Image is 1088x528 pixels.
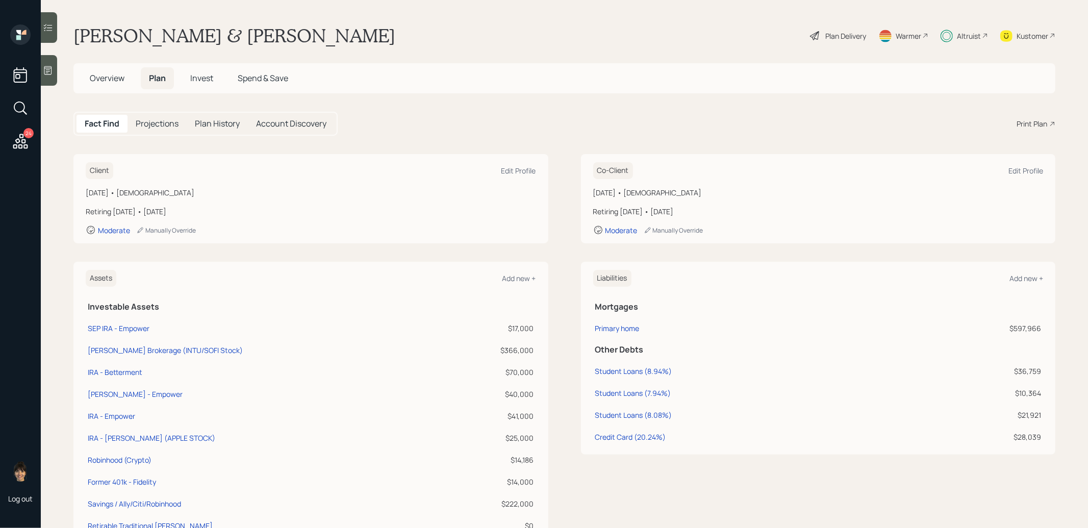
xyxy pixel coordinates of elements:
div: Credit Card (20.24%) [595,432,666,442]
div: Kustomer [1017,31,1048,41]
span: Invest [190,72,213,84]
div: $10,364 [907,388,1041,398]
div: IRA - Empower [88,411,135,421]
h1: [PERSON_NAME] & [PERSON_NAME] [73,24,395,47]
div: $14,186 [446,455,534,465]
div: $597,966 [907,323,1041,334]
div: Savings / Ally/Citi/Robinhood [88,498,181,509]
div: Student Loans (7.94%) [595,388,671,398]
h6: Assets [86,270,116,287]
div: Warmer [896,31,921,41]
div: Log out [8,494,33,504]
div: [PERSON_NAME] Brokerage (INTU/SOFI Stock) [88,345,243,356]
div: [DATE] • [DEMOGRAPHIC_DATA] [86,187,536,198]
div: Moderate [98,225,130,235]
div: $70,000 [446,367,534,378]
div: $36,759 [907,366,1041,376]
span: Overview [90,72,124,84]
div: Retiring [DATE] • [DATE] [86,206,536,217]
img: treva-nostdahl-headshot.png [10,461,31,482]
div: $40,000 [446,389,534,399]
span: Plan [149,72,166,84]
div: Student Loans (8.94%) [595,366,672,376]
div: Add new + [1009,273,1043,283]
span: Spend & Save [238,72,288,84]
h6: Liabilities [593,270,631,287]
div: [DATE] • [DEMOGRAPHIC_DATA] [593,187,1044,198]
div: Moderate [605,225,638,235]
div: $17,000 [446,323,534,334]
div: 24 [23,128,34,138]
h5: Plan History [195,119,240,129]
div: $25,000 [446,433,534,443]
div: Robinhood (Crypto) [88,455,151,465]
div: Former 401k - Fidelity [88,476,156,487]
div: Edit Profile [1008,166,1043,175]
div: $28,039 [907,432,1041,442]
div: $366,000 [446,345,534,356]
div: $21,921 [907,410,1041,420]
h5: Fact Find [85,119,119,129]
div: Manually Override [136,226,196,235]
div: $222,000 [446,498,534,509]
div: Retiring [DATE] • [DATE] [593,206,1044,217]
div: Manually Override [644,226,703,235]
h5: Other Debts [595,345,1042,355]
div: IRA - Betterment [88,367,142,378]
h5: Account Discovery [256,119,326,129]
div: Edit Profile [501,166,536,175]
div: Student Loans (8.08%) [595,410,672,420]
div: Plan Delivery [825,31,866,41]
div: $14,000 [446,476,534,487]
h6: Co-Client [593,162,633,179]
div: Primary home [595,323,640,334]
div: $41,000 [446,411,534,421]
div: [PERSON_NAME] - Empower [88,389,183,399]
div: Print Plan [1017,118,1047,129]
div: IRA - [PERSON_NAME] (APPLE STOCK) [88,433,215,443]
h6: Client [86,162,113,179]
div: Altruist [957,31,981,41]
h5: Mortgages [595,302,1042,312]
h5: Investable Assets [88,302,534,312]
div: SEP IRA - Empower [88,323,149,334]
div: Add new + [502,273,536,283]
h5: Projections [136,119,179,129]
